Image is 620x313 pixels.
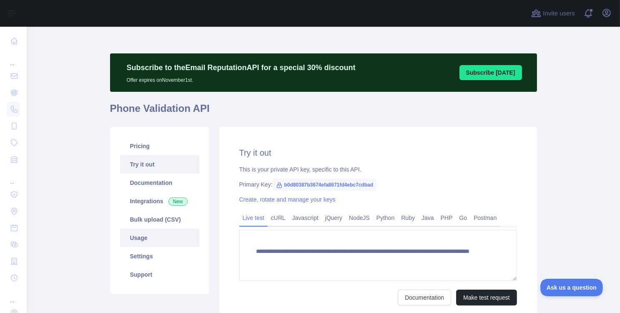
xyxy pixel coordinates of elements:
a: PHP [437,211,456,225]
div: ... [7,50,20,67]
a: Pricing [120,137,199,155]
div: ... [7,169,20,185]
h1: Phone Validation API [110,102,537,122]
a: Settings [120,247,199,265]
a: cURL [268,211,289,225]
a: Python [373,211,398,225]
a: Javascript [289,211,322,225]
a: Integrations New [120,192,199,210]
a: Live test [239,211,268,225]
a: Ruby [398,211,418,225]
h2: Try it out [239,147,517,159]
button: Make test request [456,290,517,305]
div: Primary Key: [239,180,517,189]
span: New [168,197,188,206]
iframe: Toggle Customer Support [540,279,603,296]
div: ... [7,287,20,304]
button: Subscribe [DATE] [459,65,522,80]
p: Subscribe to the Email Reputation API for a special 30 % discount [127,62,356,73]
a: Usage [120,229,199,247]
a: Java [418,211,437,225]
a: Postman [470,211,500,225]
a: Bulk upload (CSV) [120,210,199,229]
a: Documentation [120,174,199,192]
a: NodeJS [346,211,373,225]
button: Invite users [530,7,577,20]
a: Create, rotate and manage your keys [239,196,336,203]
span: Invite users [543,9,575,18]
p: Offer expires on November 1st. [127,73,356,83]
a: Go [456,211,470,225]
div: This is your private API key, specific to this API. [239,165,517,174]
a: Documentation [398,290,451,305]
a: jQuery [322,211,346,225]
span: b0d80387b3674efa8671fd4ebc7cdbad [273,179,377,191]
a: Try it out [120,155,199,174]
a: Support [120,265,199,284]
